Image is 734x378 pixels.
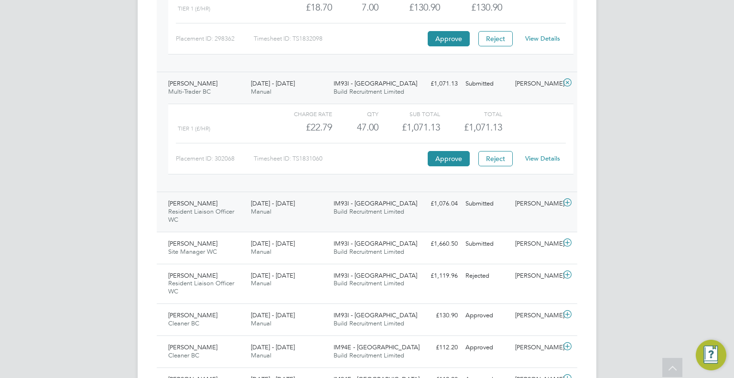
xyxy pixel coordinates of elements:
[168,319,199,327] span: Cleaner BC
[334,248,404,256] span: Build Recruitment Limited
[462,268,511,284] div: Rejected
[462,236,511,252] div: Submitted
[168,271,217,280] span: [PERSON_NAME]
[168,351,199,359] span: Cleaner BC
[378,119,440,135] div: £1,071.13
[412,196,462,212] div: £1,076.04
[478,31,513,46] button: Reject
[168,239,217,248] span: [PERSON_NAME]
[334,87,404,96] span: Build Recruitment Limited
[254,31,425,46] div: Timesheet ID: TS1832098
[270,108,332,119] div: Charge rate
[251,271,295,280] span: [DATE] - [DATE]
[178,5,210,12] span: Tier 1 (£/HR)
[168,279,234,295] span: Resident Liaison Officer WC
[412,308,462,324] div: £130.90
[334,279,404,287] span: Build Recruitment Limited
[511,76,561,92] div: [PERSON_NAME]
[334,311,417,319] span: IM93I - [GEOGRAPHIC_DATA]
[334,343,420,351] span: IM94E - [GEOGRAPHIC_DATA]
[428,31,470,46] button: Approve
[251,351,271,359] span: Manual
[428,151,470,166] button: Approve
[176,31,254,46] div: Placement ID: 298362
[525,34,560,43] a: View Details
[478,151,513,166] button: Reject
[176,151,254,166] div: Placement ID: 302068
[334,351,404,359] span: Build Recruitment Limited
[462,196,511,212] div: Submitted
[412,76,462,92] div: £1,071.13
[168,87,211,96] span: Multi-Trader BC
[332,119,378,135] div: 47.00
[168,311,217,319] span: [PERSON_NAME]
[251,248,271,256] span: Manual
[412,236,462,252] div: £1,660.50
[168,79,217,87] span: [PERSON_NAME]
[251,87,271,96] span: Manual
[251,343,295,351] span: [DATE] - [DATE]
[511,196,561,212] div: [PERSON_NAME]
[251,311,295,319] span: [DATE] - [DATE]
[511,340,561,356] div: [PERSON_NAME]
[412,268,462,284] div: £1,119.96
[332,108,378,119] div: QTY
[525,154,560,162] a: View Details
[412,340,462,356] div: £112.20
[462,76,511,92] div: Submitted
[334,271,417,280] span: IM93I - [GEOGRAPHIC_DATA]
[168,248,217,256] span: Site Manager WC
[334,319,404,327] span: Build Recruitment Limited
[378,108,440,119] div: Sub Total
[334,79,417,87] span: IM93I - [GEOGRAPHIC_DATA]
[251,199,295,207] span: [DATE] - [DATE]
[696,340,726,370] button: Engage Resource Center
[251,79,295,87] span: [DATE] - [DATE]
[334,199,417,207] span: IM93I - [GEOGRAPHIC_DATA]
[462,340,511,356] div: Approved
[178,125,210,132] span: Tier 1 (£/HR)
[251,279,271,287] span: Manual
[168,199,217,207] span: [PERSON_NAME]
[440,108,502,119] div: Total
[511,308,561,324] div: [PERSON_NAME]
[464,121,502,133] span: £1,071.13
[471,1,502,13] span: £130.90
[334,207,404,216] span: Build Recruitment Limited
[511,268,561,284] div: [PERSON_NAME]
[168,343,217,351] span: [PERSON_NAME]
[251,239,295,248] span: [DATE] - [DATE]
[511,236,561,252] div: [PERSON_NAME]
[251,207,271,216] span: Manual
[334,239,417,248] span: IM93I - [GEOGRAPHIC_DATA]
[254,151,425,166] div: Timesheet ID: TS1831060
[251,319,271,327] span: Manual
[168,207,234,224] span: Resident Liaison Officer WC
[462,308,511,324] div: Approved
[270,119,332,135] div: £22.79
